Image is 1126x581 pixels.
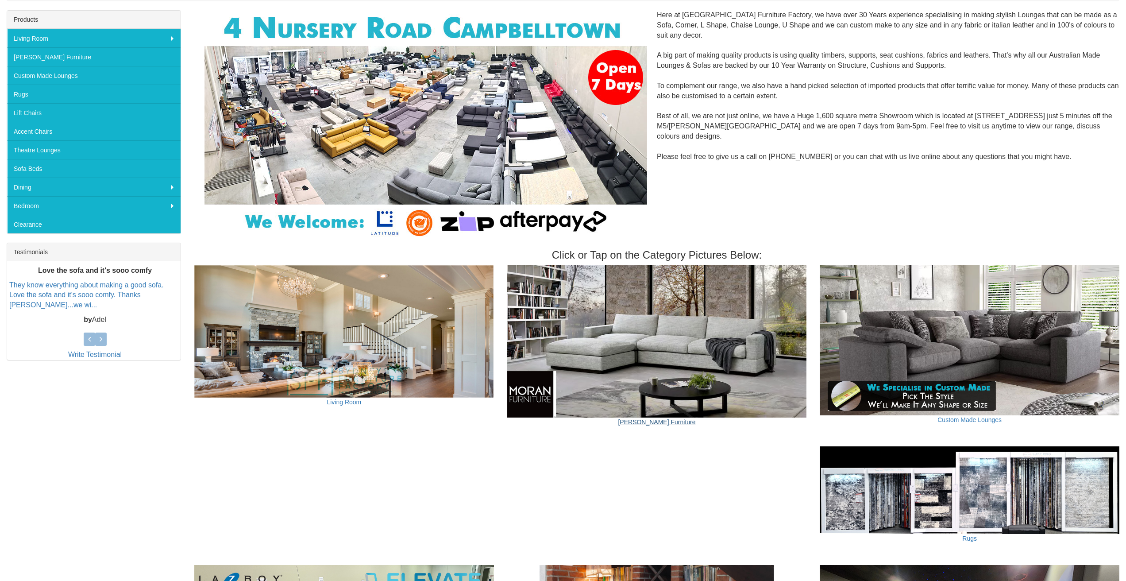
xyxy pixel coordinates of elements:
[7,66,181,85] a: Custom Made Lounges
[9,281,164,309] a: They know everything about making a good sofa. Love the sofa and it's sooo comfy. Thanks [PERSON_...
[962,535,977,542] a: Rugs
[68,351,122,358] a: Write Testimonial
[7,178,181,196] a: Dining
[820,446,1119,534] img: Rugs
[194,265,494,397] img: Living Room
[820,265,1119,415] img: Custom Made Lounges
[327,399,361,406] a: Living Room
[7,85,181,103] a: Rugs
[7,11,181,29] div: Products
[618,418,695,426] a: [PERSON_NAME] Furniture
[507,265,807,417] img: Moran Furniture
[7,196,181,215] a: Bedroom
[7,140,181,159] a: Theatre Lounges
[9,315,181,325] p: Adel
[194,10,1119,172] div: Here at [GEOGRAPHIC_DATA] Furniture Factory, we have over 30 Years experience specialising in mak...
[204,10,647,240] img: Corner Modular Lounges
[84,316,92,323] b: by
[7,159,181,178] a: Sofa Beds
[937,416,1002,423] a: Custom Made Lounges
[7,243,181,261] div: Testimonials
[38,267,152,274] b: Love the sofa and it's sooo comfy
[7,47,181,66] a: [PERSON_NAME] Furniture
[7,122,181,140] a: Accent Chairs
[7,215,181,233] a: Clearance
[194,249,1119,261] h3: Click or Tap on the Category Pictures Below:
[7,29,181,47] a: Living Room
[7,103,181,122] a: Lift Chairs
